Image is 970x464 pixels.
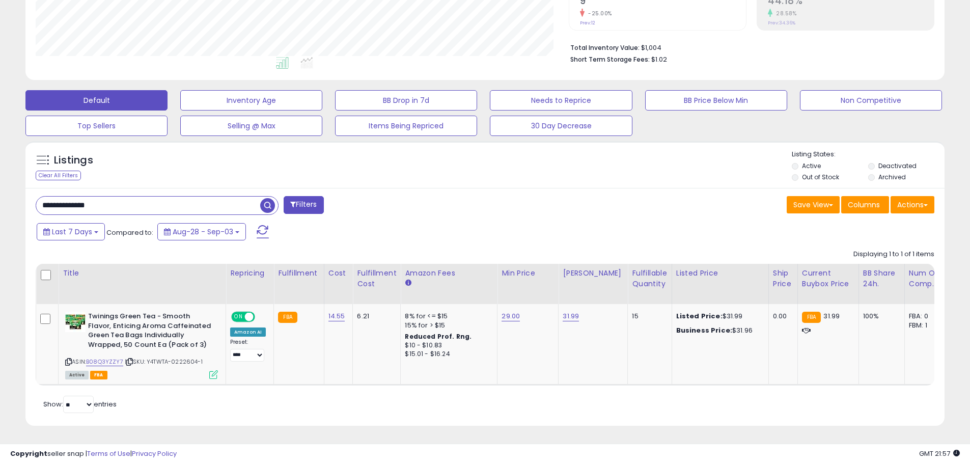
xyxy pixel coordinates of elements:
div: 0.00 [773,312,790,321]
span: ON [232,313,245,321]
a: B08Q3YZZY7 [86,358,123,366]
span: $1.02 [651,54,667,64]
button: Inventory Age [180,90,322,111]
button: Top Sellers [25,116,168,136]
small: -25.00% [585,10,612,17]
small: FBA [278,312,297,323]
span: 31.99 [823,311,840,321]
button: BB Price Below Min [645,90,787,111]
div: Num of Comp. [909,268,946,289]
button: Columns [841,196,889,213]
label: Archived [878,173,906,181]
li: $1,004 [570,41,927,53]
button: 30 Day Decrease [490,116,632,136]
button: Filters [284,196,323,214]
strong: Copyright [10,449,47,458]
button: Non Competitive [800,90,942,111]
div: FBA: 0 [909,312,943,321]
button: Selling @ Max [180,116,322,136]
div: 15 [632,312,663,321]
div: 15% for > $15 [405,321,489,330]
span: Show: entries [43,399,117,409]
div: $31.99 [676,312,761,321]
span: FBA [90,371,107,379]
span: Columns [848,200,880,210]
label: Active [802,161,821,170]
small: Prev: 34.36% [768,20,795,26]
a: 31.99 [563,311,579,321]
small: Prev: 12 [580,20,595,26]
button: BB Drop in 7d [335,90,477,111]
button: Default [25,90,168,111]
div: Fulfillment Cost [357,268,396,289]
button: Save View [787,196,840,213]
span: Last 7 Days [52,227,92,237]
div: Cost [328,268,349,279]
div: Ship Price [773,268,793,289]
div: [PERSON_NAME] [563,268,623,279]
div: Title [63,268,221,279]
div: Clear All Filters [36,171,81,180]
span: Aug-28 - Sep-03 [173,227,233,237]
a: Terms of Use [87,449,130,458]
b: Listed Price: [676,311,723,321]
button: Needs to Reprice [490,90,632,111]
button: Last 7 Days [37,223,105,240]
span: All listings currently available for purchase on Amazon [65,371,89,379]
b: Total Inventory Value: [570,43,640,52]
div: $10 - $10.83 [405,341,489,350]
div: Displaying 1 to 1 of 1 items [853,250,934,259]
img: 512FrgGeE0L._SL40_.jpg [65,312,86,332]
div: Amazon Fees [405,268,493,279]
div: Fulfillable Quantity [632,268,667,289]
span: OFF [254,313,270,321]
p: Listing States: [792,150,945,159]
b: Short Term Storage Fees: [570,55,650,64]
label: Out of Stock [802,173,839,181]
span: Compared to: [106,228,153,237]
a: 14.55 [328,311,345,321]
a: Privacy Policy [132,449,177,458]
small: FBA [802,312,821,323]
div: Amazon AI [230,327,266,337]
div: Preset: [230,339,266,362]
button: Actions [891,196,934,213]
div: Fulfillment [278,268,319,279]
span: | SKU: Y4TWTA-0222604-1 [125,358,203,366]
div: ASIN: [65,312,218,378]
b: Reduced Prof. Rng. [405,332,472,341]
h5: Listings [54,153,93,168]
div: BB Share 24h. [863,268,900,289]
div: FBM: 1 [909,321,943,330]
label: Deactivated [878,161,917,170]
b: Twinings Green Tea - Smooth Flavor, Enticing Aroma Caffeinated Green Tea Bags Individually Wrappe... [88,312,212,352]
button: Aug-28 - Sep-03 [157,223,246,240]
div: 100% [863,312,897,321]
small: Amazon Fees. [405,279,411,288]
div: 6.21 [357,312,393,321]
div: Repricing [230,268,269,279]
div: $15.01 - $16.24 [405,350,489,359]
div: 8% for <= $15 [405,312,489,321]
a: 29.00 [502,311,520,321]
span: 2025-09-11 21:57 GMT [919,449,960,458]
button: Items Being Repriced [335,116,477,136]
div: seller snap | | [10,449,177,459]
small: 28.58% [772,10,796,17]
div: Listed Price [676,268,764,279]
div: Min Price [502,268,554,279]
b: Business Price: [676,325,732,335]
div: Current Buybox Price [802,268,854,289]
div: $31.96 [676,326,761,335]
